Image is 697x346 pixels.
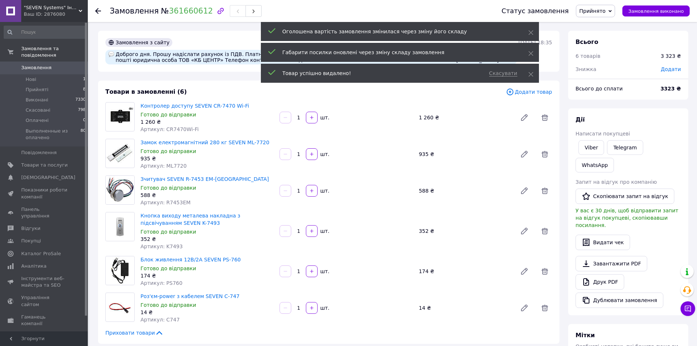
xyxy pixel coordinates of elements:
span: Замовлення [110,7,159,15]
span: Артикул: CR7470Wi-Fi [140,126,199,132]
span: Видалити [537,147,552,161]
span: Повідомлення [21,149,57,156]
span: № [161,7,213,15]
span: Гаманець компанії [21,314,68,327]
span: 80 [80,128,86,141]
button: Чат з покупцем [681,301,695,316]
span: Скасувати [489,70,517,77]
div: шт. [318,187,330,194]
div: 1 260 ₴ [416,112,514,123]
span: Готово до відправки [140,148,196,154]
div: 352 ₴ [140,235,274,243]
span: Скасовані [26,107,50,114]
span: Видалити [537,264,552,279]
span: Відгуки [21,225,40,232]
span: Прийняті [26,86,48,93]
span: Інструменти веб-майстра та SEO [21,275,68,289]
span: Готово до відправки [140,229,196,235]
div: Повернутися назад [95,7,101,15]
a: Viber [578,140,604,155]
span: 6 товарів [576,53,600,59]
span: У вас є 30 днів, щоб відправити запит на відгук покупцеві, скопіювавши посилання. [576,208,678,228]
div: шт. [318,268,330,275]
img: Контролер доступу SEVEN CR-7470 Wi-Fi [106,107,134,126]
span: Управління сайтом [21,294,68,308]
div: 14 ₴ [416,303,514,313]
span: Артикул: C747 [140,317,180,323]
div: Товар успішно видалено! [282,70,480,77]
a: Роз'єм-power з кабелем SEVEN С-747 [140,293,240,299]
span: Видалити [537,301,552,315]
div: шт. [318,150,330,158]
div: шт. [318,114,330,121]
a: Редагувати [517,301,532,315]
a: Кнопка виходу металева накладна з підсвічуванням SEVEN K-7493 [140,213,240,226]
div: 588 ₴ [140,191,274,199]
a: Редагувати [517,110,532,125]
a: Контролер доступу SEVEN CR-7470 Wi-Fi [140,103,249,109]
span: Готово до відправки [140,185,196,191]
div: Оголошена вартість замовлення змінилася через зміну його складу [282,28,510,35]
a: 361660612 [169,7,213,15]
span: Замовлення [21,64,52,71]
span: Дії [576,116,585,123]
span: Панель управління [21,206,68,219]
img: Кнопка виходу металева накладна з підсвічуванням SEVEN K-7493 [106,212,134,241]
a: Блок живлення 12В/2А SEVEN PS-760 [140,257,241,263]
a: Telegram [607,140,643,155]
div: Статус замовлення [502,7,569,15]
button: Дублювати замовлення [576,293,663,308]
span: Виконані [26,97,48,103]
img: Роз'єм-power з кабелем SEVEN С-747 [106,298,134,316]
span: 7330 [75,97,86,103]
span: Замовлення виконано [628,8,684,14]
a: Редагувати [517,224,532,238]
span: Выполненные из оплачено [26,128,80,141]
div: Ваш ID: 2876080 [24,11,88,18]
div: шт. [318,227,330,235]
span: Товари в замовленні (6) [105,88,187,95]
a: Завантажити PDF [576,256,647,271]
a: Редагувати [517,264,532,279]
span: [DEMOGRAPHIC_DATA] [21,174,75,181]
span: Запит на відгук про компанію [576,179,657,185]
a: Редагувати [517,147,532,161]
span: Видалити [537,183,552,198]
span: Оплачені [26,117,49,124]
div: Доброго дня. Прошу надіслати рахунок із ПДВ. Платник ТОВ «КБ ЦЕНТР» Код ЄДРПОУ 40075365 Отримувач... [105,50,517,64]
div: Габарити посилки оновлені через зміну складу замовлення [282,49,510,56]
span: 1 [83,76,86,83]
span: Показники роботи компанії [21,187,68,200]
span: Готово до відправки [140,302,196,308]
span: Готово до відправки [140,265,196,271]
span: 8 [83,86,86,93]
span: Каталог ProSale [21,250,61,257]
span: Приховати товари [105,329,164,336]
a: Редагувати [517,183,532,198]
a: WhatsApp [576,158,614,172]
span: Прийнято [579,8,606,14]
span: Всього до сплати [576,86,623,92]
input: Пошук [4,26,86,39]
img: Замок електромагнітний 280 кг SEVEN ML-7720 [106,143,134,164]
div: 3 323 ₴ [661,52,681,60]
div: 174 ₴ [416,266,514,276]
div: 935 ₴ [416,149,514,159]
span: Замовлення та повідомлення [21,45,88,59]
span: Мітки [576,332,595,339]
button: Скопіювати запит на відгук [576,189,674,204]
a: Друк PDF [576,274,624,290]
span: Товари та послуги [21,162,68,168]
span: Артикул: PS760 [140,280,183,286]
b: 3323 ₴ [660,86,681,92]
div: 588 ₴ [416,186,514,196]
span: Всього [576,38,598,45]
div: шт. [318,304,330,312]
span: Видалити [537,110,552,125]
span: "SEVEN Systems" Інтернет-магазин систем безпеки [24,4,79,11]
span: Артикул: R7453EM [140,200,191,205]
button: Видати чек [576,235,630,250]
span: 0 [83,117,86,124]
img: Зчитувач SEVEN R-7453 EM-Marin [106,176,134,204]
div: 14 ₴ [140,309,274,316]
